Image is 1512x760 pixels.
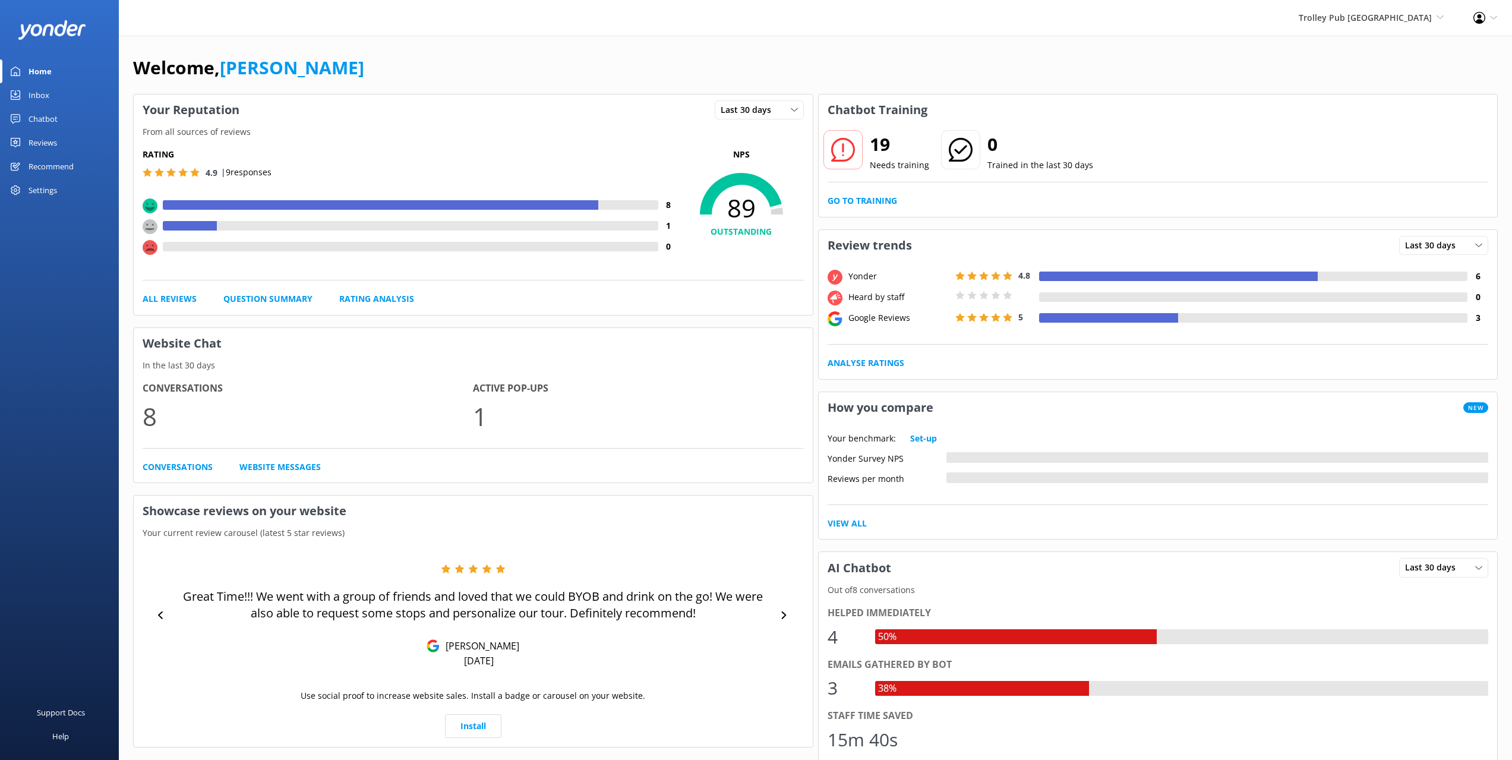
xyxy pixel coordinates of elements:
[658,219,679,232] h4: 1
[828,357,904,370] a: Analyse Ratings
[870,130,929,159] h2: 19
[845,311,952,324] div: Google Reviews
[828,708,1489,724] div: Staff time saved
[206,167,217,178] span: 4.9
[828,432,896,445] p: Your benchmark:
[828,657,1489,673] div: Emails gathered by bot
[828,452,946,463] div: Yonder Survey NPS
[987,159,1093,172] p: Trained in the last 30 days
[870,159,929,172] p: Needs training
[143,396,473,436] p: 8
[134,125,813,138] p: From all sources of reviews
[828,623,863,651] div: 4
[819,230,921,261] h3: Review trends
[143,381,473,396] h4: Conversations
[134,328,813,359] h3: Website Chat
[658,198,679,212] h4: 8
[37,701,85,724] div: Support Docs
[828,517,867,530] a: View All
[1405,239,1463,252] span: Last 30 days
[223,292,312,305] a: Question Summary
[52,724,69,748] div: Help
[339,292,414,305] a: Rating Analysis
[176,588,771,622] p: Great Time!!! We went with a group of friends and loved that we could BYOB and drink on the go! W...
[221,166,272,179] p: | 9 responses
[29,59,52,83] div: Home
[875,681,899,696] div: 38%
[427,639,440,652] img: Google Reviews
[18,20,86,40] img: yonder-white-logo.png
[445,714,501,738] a: Install
[819,584,1498,597] p: Out of 8 conversations
[143,292,197,305] a: All Reviews
[440,639,519,652] p: [PERSON_NAME]
[1018,270,1030,281] span: 4.8
[819,392,942,423] h3: How you compare
[134,526,813,540] p: Your current review carousel (latest 5 star reviews)
[134,359,813,372] p: In the last 30 days
[828,194,897,207] a: Go to Training
[1467,270,1488,283] h4: 6
[828,674,863,702] div: 3
[1467,311,1488,324] h4: 3
[29,131,57,154] div: Reviews
[658,240,679,253] h4: 0
[679,193,804,223] span: 89
[1463,402,1488,413] span: New
[1405,561,1463,574] span: Last 30 days
[679,148,804,161] p: NPS
[473,396,803,436] p: 1
[29,154,74,178] div: Recommend
[301,689,645,702] p: Use social proof to increase website sales. Install a badge or carousel on your website.
[845,291,952,304] div: Heard by staff
[29,83,49,107] div: Inbox
[464,654,494,667] p: [DATE]
[1018,311,1023,323] span: 5
[819,553,900,584] h3: AI Chatbot
[721,103,778,116] span: Last 30 days
[143,461,213,474] a: Conversations
[134,94,248,125] h3: Your Reputation
[143,148,679,161] h5: Rating
[473,381,803,396] h4: Active Pop-ups
[828,472,946,483] div: Reviews per month
[133,53,364,82] h1: Welcome,
[1467,291,1488,304] h4: 0
[910,432,937,445] a: Set-up
[679,225,804,238] h4: OUTSTANDING
[29,107,58,131] div: Chatbot
[987,130,1093,159] h2: 0
[828,606,1489,621] div: Helped immediately
[134,496,813,526] h3: Showcase reviews on your website
[1299,12,1432,23] span: Trolley Pub [GEOGRAPHIC_DATA]
[220,55,364,80] a: [PERSON_NAME]
[875,629,899,645] div: 50%
[29,178,57,202] div: Settings
[845,270,952,283] div: Yonder
[819,94,936,125] h3: Chatbot Training
[239,461,321,474] a: Website Messages
[828,726,898,754] div: 15m 40s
